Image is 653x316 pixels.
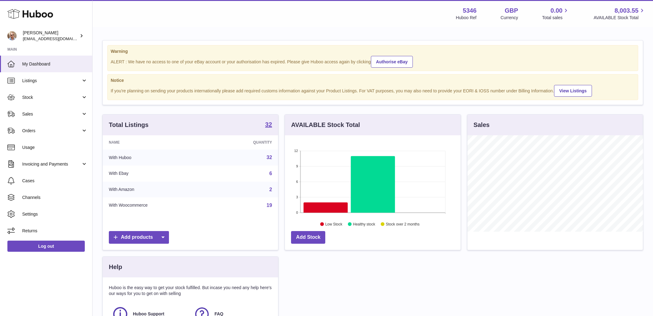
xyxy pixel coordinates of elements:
[109,285,272,297] p: Huboo is the easy way to get your stock fulfilled. But incase you need any help here's our ways f...
[111,84,635,97] div: If you're planning on sending your products internationally please add required customs informati...
[103,182,212,198] td: With Amazon
[22,211,88,217] span: Settings
[294,149,298,153] text: 12
[22,145,88,150] span: Usage
[7,31,17,40] img: support@radoneltd.co.uk
[551,6,563,15] span: 0.00
[386,222,420,226] text: Stock over 2 months
[296,211,298,214] text: 0
[542,15,569,21] span: Total sales
[22,61,88,67] span: My Dashboard
[291,231,325,244] a: Add Stock
[265,121,272,129] a: 32
[463,6,477,15] strong: 5346
[614,6,639,15] span: 8,003.55
[212,135,278,150] th: Quantity
[269,187,272,192] a: 2
[456,15,477,21] div: Huboo Ref
[109,231,169,244] a: Add products
[103,150,212,166] td: With Huboo
[505,6,518,15] strong: GBP
[22,111,81,117] span: Sales
[593,6,646,21] a: 8,003.55 AVAILABLE Stock Total
[542,6,569,21] a: 0.00 Total sales
[353,222,376,226] text: Healthy stock
[296,164,298,168] text: 9
[371,56,413,68] a: Authorise eBay
[265,121,272,128] strong: 32
[22,178,88,184] span: Cases
[111,78,635,83] strong: Notice
[109,121,149,129] h3: Total Listings
[111,55,635,68] div: ALERT : We have no access to one of your eBay account or your authorisation has expired. Please g...
[291,121,360,129] h3: AVAILABLE Stock Total
[109,263,122,271] h3: Help
[22,161,81,167] span: Invoicing and Payments
[267,203,272,208] a: 19
[22,128,81,134] span: Orders
[23,36,91,41] span: [EMAIL_ADDRESS][DOMAIN_NAME]
[554,85,592,97] a: View Listings
[22,195,88,200] span: Channels
[296,195,298,199] text: 3
[111,48,635,54] strong: Warning
[267,155,272,160] a: 32
[23,30,78,42] div: [PERSON_NAME]
[103,197,212,213] td: With Woocommerce
[103,135,212,150] th: Name
[7,241,85,252] a: Log out
[22,228,88,234] span: Returns
[269,171,272,176] a: 6
[22,78,81,84] span: Listings
[474,121,490,129] h3: Sales
[593,15,646,21] span: AVAILABLE Stock Total
[325,222,343,226] text: Low Stock
[296,180,298,183] text: 6
[22,95,81,100] span: Stock
[501,15,518,21] div: Currency
[103,166,212,182] td: With Ebay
